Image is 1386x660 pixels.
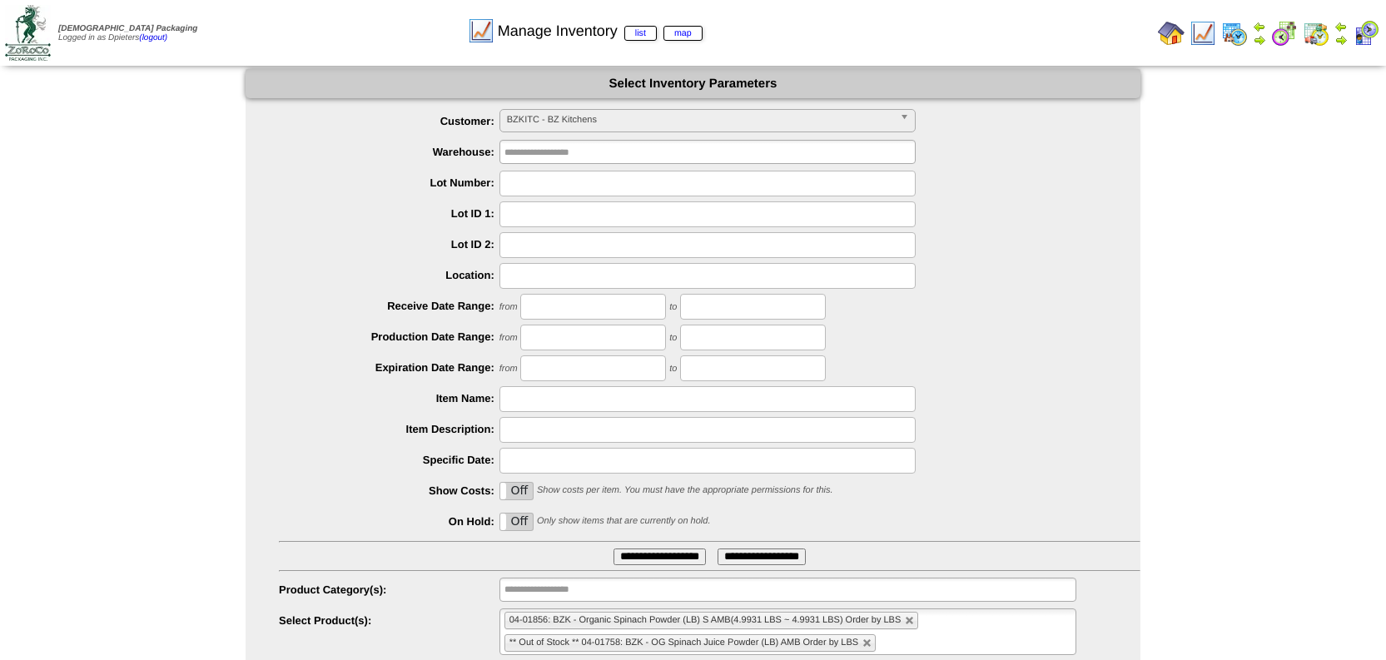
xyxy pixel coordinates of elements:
span: Only show items that are currently on hold. [537,516,710,526]
span: from [499,364,518,374]
label: Lot ID 1: [279,207,499,220]
span: Manage Inventory [498,22,703,40]
label: Item Name: [279,392,499,404]
label: Location: [279,269,499,281]
img: line_graph.gif [468,17,494,44]
img: arrowleft.gif [1253,20,1266,33]
label: Production Date Range: [279,330,499,343]
div: Select Inventory Parameters [246,69,1140,98]
span: Show costs per item. You must have the appropriate permissions for this. [537,485,833,495]
label: Expiration Date Range: [279,361,499,374]
label: Product Category(s): [279,583,499,596]
img: zoroco-logo-small.webp [5,5,51,61]
label: Select Product(s): [279,614,499,627]
div: OnOff [499,482,534,500]
label: Lot Number: [279,176,499,189]
label: Warehouse: [279,146,499,158]
label: Receive Date Range: [279,300,499,312]
label: Customer: [279,115,499,127]
label: Item Description: [279,423,499,435]
img: arrowleft.gif [1334,20,1348,33]
label: Show Costs: [279,484,499,497]
span: to [669,302,677,312]
span: to [669,364,677,374]
img: line_graph.gif [1190,20,1216,47]
img: calendarcustomer.gif [1353,20,1379,47]
img: calendarprod.gif [1221,20,1248,47]
a: map [663,26,703,41]
label: Specific Date: [279,454,499,466]
label: On Hold: [279,515,499,528]
a: list [624,26,657,41]
img: calendarinout.gif [1303,20,1329,47]
span: ** Out of Stock ** 04-01758: BZK - OG Spinach Juice Powder (LB) AMB Order by LBS [509,638,858,648]
span: 04-01856: BZK - Organic Spinach Powder (LB) S AMB(4.9931 LBS ~ 4.9931 LBS) Order by LBS [509,615,902,625]
img: calendarblend.gif [1271,20,1298,47]
span: from [499,333,518,343]
span: from [499,302,518,312]
span: Logged in as Dpieters [58,24,197,42]
label: Off [500,514,534,530]
label: Lot ID 2: [279,238,499,251]
img: arrowright.gif [1253,33,1266,47]
span: to [669,333,677,343]
img: arrowright.gif [1334,33,1348,47]
a: (logout) [139,33,167,42]
div: OnOff [499,513,534,531]
span: BZKITC - BZ Kitchens [507,110,893,130]
img: home.gif [1158,20,1185,47]
span: [DEMOGRAPHIC_DATA] Packaging [58,24,197,33]
label: Off [500,483,534,499]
